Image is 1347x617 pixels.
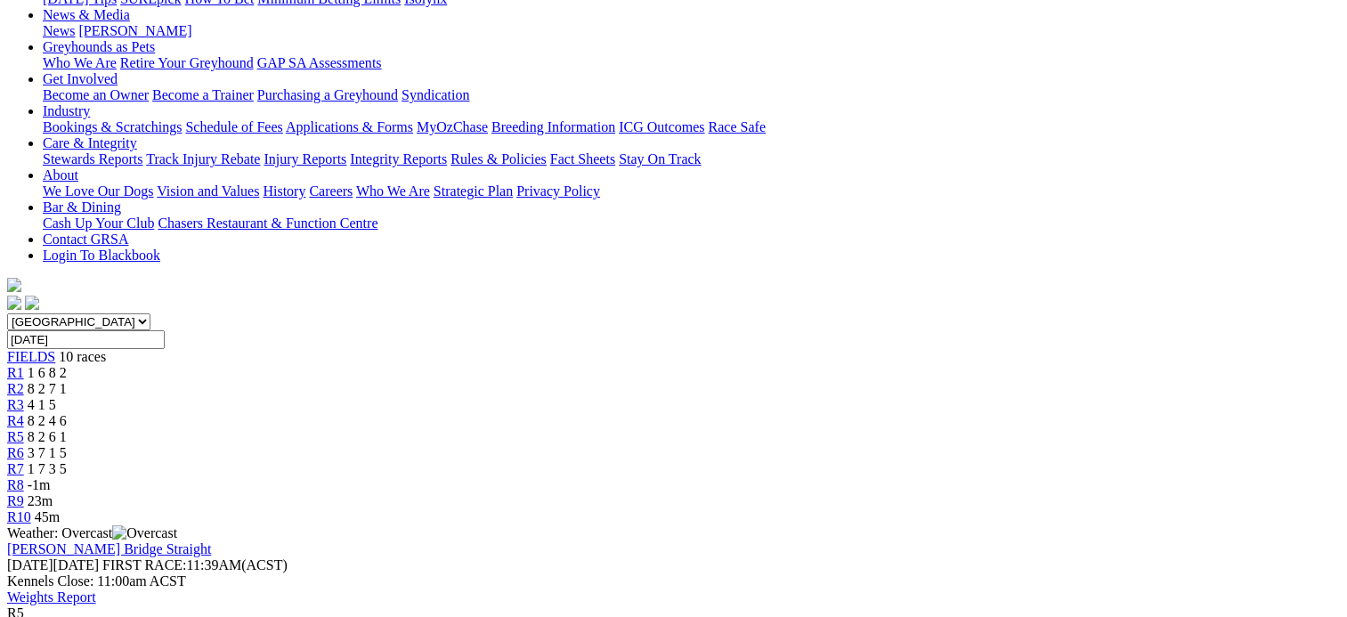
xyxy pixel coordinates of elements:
[7,525,177,540] span: Weather: Overcast
[102,557,186,572] span: FIRST RACE:
[59,349,106,364] span: 10 races
[7,493,24,508] a: R9
[43,71,118,86] a: Get Involved
[7,445,24,460] a: R6
[43,55,117,70] a: Who We Are
[7,557,53,572] span: [DATE]
[7,589,96,605] a: Weights Report
[28,461,67,476] span: 1 7 3 5
[35,509,60,524] span: 45m
[43,55,1340,71] div: Greyhounds as Pets
[7,296,21,310] img: facebook.svg
[7,461,24,476] a: R7
[43,7,130,22] a: News & Media
[7,330,165,349] input: Select date
[43,119,182,134] a: Bookings & Scratchings
[7,278,21,292] img: logo-grsa-white.png
[619,119,704,134] a: ICG Outcomes
[146,151,260,166] a: Track Injury Rebate
[356,183,430,199] a: Who We Are
[43,183,1340,199] div: About
[7,557,99,572] span: [DATE]
[28,429,67,444] span: 8 2 6 1
[7,413,24,428] a: R4
[43,87,149,102] a: Become an Owner
[157,183,259,199] a: Vision and Values
[402,87,469,102] a: Syndication
[263,183,305,199] a: History
[257,87,398,102] a: Purchasing a Greyhound
[7,573,1340,589] div: Kennels Close: 11:00am ACST
[43,167,78,183] a: About
[120,55,254,70] a: Retire Your Greyhound
[286,119,413,134] a: Applications & Forms
[43,23,75,38] a: News
[25,296,39,310] img: twitter.svg
[43,199,121,215] a: Bar & Dining
[350,151,447,166] a: Integrity Reports
[7,381,24,396] a: R2
[152,87,254,102] a: Become a Trainer
[43,39,155,54] a: Greyhounds as Pets
[7,429,24,444] a: R5
[43,103,90,118] a: Industry
[550,151,615,166] a: Fact Sheets
[78,23,191,38] a: [PERSON_NAME]
[28,397,56,412] span: 4 1 5
[43,151,142,166] a: Stewards Reports
[434,183,513,199] a: Strategic Plan
[43,135,137,150] a: Care & Integrity
[43,23,1340,39] div: News & Media
[708,119,765,134] a: Race Safe
[43,183,153,199] a: We Love Our Dogs
[7,349,55,364] a: FIELDS
[491,119,615,134] a: Breeding Information
[28,365,67,380] span: 1 6 8 2
[28,445,67,460] span: 3 7 1 5
[264,151,346,166] a: Injury Reports
[102,557,288,572] span: 11:39AM(ACST)
[257,55,382,70] a: GAP SA Assessments
[43,231,128,247] a: Contact GRSA
[158,215,377,231] a: Chasers Restaurant & Function Centre
[7,397,24,412] a: R3
[43,87,1340,103] div: Get Involved
[28,477,51,492] span: -1m
[43,119,1340,135] div: Industry
[185,119,282,134] a: Schedule of Fees
[112,525,177,541] img: Overcast
[309,183,353,199] a: Careers
[43,151,1340,167] div: Care & Integrity
[7,509,31,524] a: R10
[7,477,24,492] a: R8
[450,151,547,166] a: Rules & Policies
[516,183,600,199] a: Privacy Policy
[619,151,701,166] a: Stay On Track
[28,493,53,508] span: 23m
[43,248,160,263] a: Login To Blackbook
[43,215,1340,231] div: Bar & Dining
[417,119,488,134] a: MyOzChase
[28,413,67,428] span: 8 2 4 6
[7,365,24,380] a: R1
[7,541,211,556] a: [PERSON_NAME] Bridge Straight
[28,381,67,396] span: 8 2 7 1
[43,215,154,231] a: Cash Up Your Club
